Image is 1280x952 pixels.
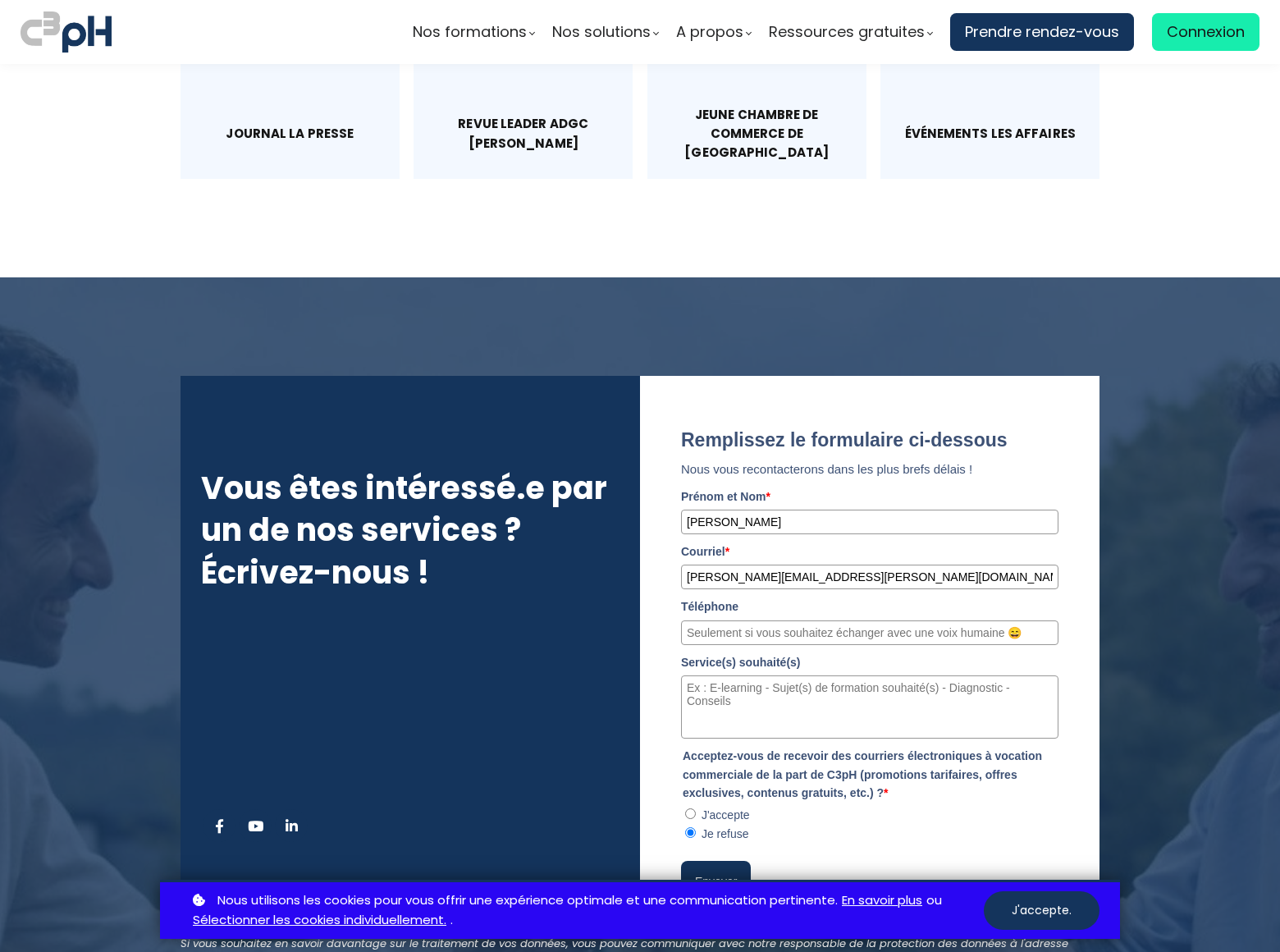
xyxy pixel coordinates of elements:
[681,510,1058,534] input: Ex : Nicolas Sève
[668,105,846,162] div: Jeune Chambre de commerce de [GEOGRAPHIC_DATA]
[189,890,984,931] p: ou .
[769,20,925,44] span: Ressources gratuites
[413,20,527,44] span: Nos formations
[434,114,612,153] div: Revue Leader ADGC [PERSON_NAME]
[681,487,1058,506] label: Prénom et Nom
[201,467,619,593] h2: Vous êtes intéressé.e par un de nos services ? Écrivez-nous !
[702,808,750,822] label: J'accepte
[21,8,112,56] img: logo C3PH
[681,460,1058,479] p: Nous vous recontacterons dans les plus brefs délais !
[681,429,1058,451] title: Remplissez le formulaire ci-dessous
[681,565,1058,589] input: Ex : jeveux.meformer@avecc3ph.com
[681,542,1058,561] label: Courriel
[681,747,1058,802] legend: Acceptez-vous de recevoir des courriers électroniques à vocation commerciale de la part de C3pH (...
[842,890,922,911] a: En savoir plus
[201,124,379,143] div: journal la presse
[193,910,446,931] a: Sélectionner les cookies individuellement.
[552,20,651,44] span: Nos solutions
[676,20,743,44] span: A propos
[681,620,1058,645] input: Seulement si vous souhaitez échanger avec une voix humaine 😄
[681,597,1058,616] label: Téléphone
[681,861,751,902] button: Envoyer
[950,13,1134,51] a: Prendre rendez-vous
[901,124,1079,143] div: Événements les affaires
[217,890,838,911] span: Nous utilisons les cookies pour vous offrir une expérience optimale et une communication pertinente.
[1152,13,1259,51] a: Connexion
[1167,20,1245,44] span: Connexion
[965,20,1119,44] span: Prendre rendez-vous
[702,827,749,840] label: Je refuse
[984,891,1099,930] button: J'accepte.
[681,653,1058,671] label: Service(s) souhaité(s)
